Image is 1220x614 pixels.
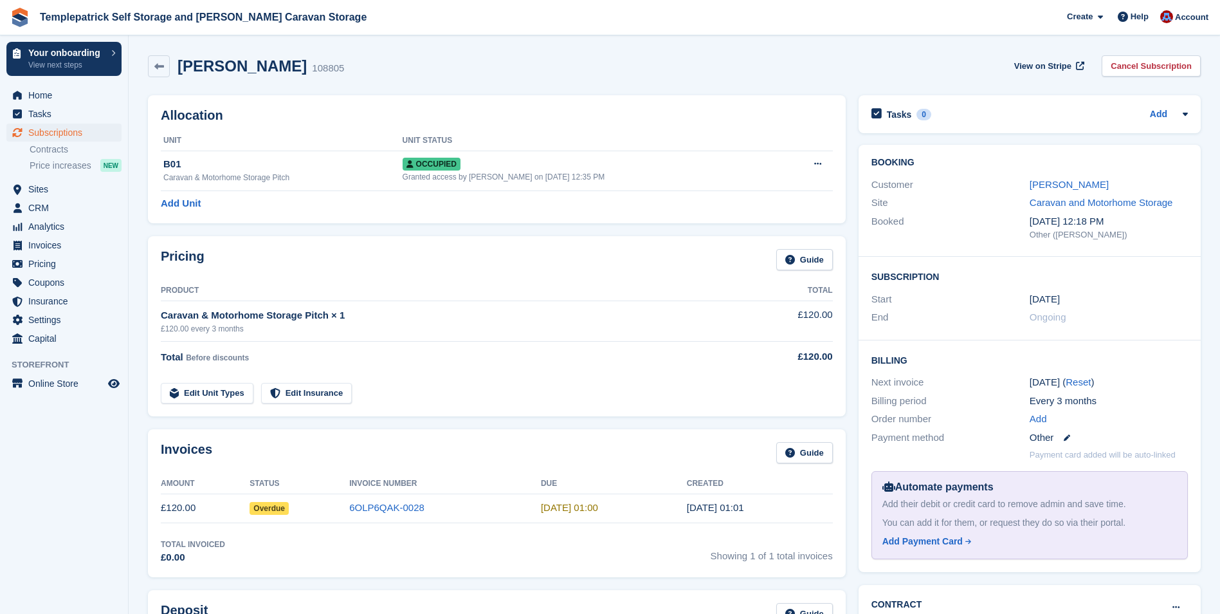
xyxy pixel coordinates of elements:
h2: Contract [871,598,922,611]
span: Account [1175,11,1208,24]
div: £120.00 every 3 months [161,323,729,335]
a: menu [6,199,122,217]
a: Add [1150,107,1167,122]
a: Reset [1066,377,1091,387]
h2: [PERSON_NAME] [178,57,307,75]
span: Ongoing [1030,312,1066,322]
th: Amount [161,474,250,494]
span: Tasks [28,105,105,123]
div: Total Invoiced [161,539,225,550]
div: Add Payment Card [882,535,963,548]
div: Order number [871,412,1030,427]
span: Showing 1 of 1 total invoices [711,539,833,565]
th: Product [161,281,729,301]
div: Granted access by [PERSON_NAME] on [DATE] 12:35 PM [403,171,782,183]
div: Customer [871,178,1030,192]
span: Coupons [28,274,105,292]
span: Settings [28,311,105,329]
time: 2025-10-01 00:01:07 UTC [687,502,744,513]
span: Analytics [28,218,105,236]
div: [DATE] 12:18 PM [1030,214,1188,229]
a: menu [6,236,122,254]
div: You can add it for them, or request they do so via their portal. [882,516,1177,530]
h2: Tasks [887,109,912,120]
p: View next steps [28,59,105,71]
th: Due [541,474,687,494]
div: Start [871,292,1030,307]
span: Help [1131,10,1149,23]
div: Other ([PERSON_NAME]) [1030,228,1188,241]
h2: Billing [871,353,1188,366]
a: menu [6,311,122,329]
div: [DATE] ( ) [1030,375,1188,390]
div: Other [1030,431,1188,445]
a: Your onboarding View next steps [6,42,122,76]
h2: Pricing [161,249,205,270]
p: Payment card added will be auto-linked [1030,449,1176,461]
th: Unit Status [403,131,782,151]
a: Edit Insurance [261,383,352,404]
a: [PERSON_NAME] [1030,179,1109,190]
a: Caravan and Motorhome Storage [1030,197,1173,208]
a: Price increases NEW [30,158,122,172]
a: View on Stripe [1009,55,1087,77]
td: £120.00 [161,494,250,523]
a: menu [6,292,122,310]
span: View on Stripe [1014,60,1071,73]
span: Subscriptions [28,124,105,142]
h2: Allocation [161,108,833,123]
span: Occupied [403,158,460,171]
a: Contracts [30,144,122,156]
span: CRM [28,199,105,217]
a: menu [6,255,122,273]
div: £120.00 [729,349,832,364]
a: menu [6,105,122,123]
div: Booked [871,214,1030,241]
h2: Booking [871,158,1188,168]
div: £0.00 [161,550,225,565]
a: Preview store [106,376,122,391]
a: Cancel Subscription [1102,55,1201,77]
div: Caravan & Motorhome Storage Pitch [163,172,403,183]
div: 108805 [312,61,344,76]
a: Guide [776,249,833,270]
a: Templepatrick Self Storage and [PERSON_NAME] Caravan Storage [35,6,372,28]
h2: Invoices [161,442,212,463]
div: Add their debit or credit card to remove admin and save time. [882,498,1177,511]
img: stora-icon-8386f47178a22dfd0bd8f6a31ec36ba5ce8667c1dd55bd0f319d3a0aa187defe.svg [10,8,30,27]
span: Insurance [28,292,105,310]
div: NEW [100,159,122,172]
div: Billing period [871,394,1030,409]
div: Payment method [871,431,1030,445]
a: Add [1030,412,1047,427]
span: Create [1067,10,1093,23]
div: Automate payments [882,479,1177,495]
a: 6OLP6QAK-0028 [349,502,424,513]
span: Overdue [250,502,289,515]
span: Price increases [30,160,91,172]
h2: Subscription [871,270,1188,283]
div: 0 [916,109,931,120]
div: Every 3 months [1030,394,1188,409]
span: Home [28,86,105,104]
a: menu [6,124,122,142]
span: Total [161,351,183,362]
a: menu [6,274,122,292]
th: Unit [161,131,403,151]
td: £120.00 [729,301,832,341]
a: Edit Unit Types [161,383,253,404]
span: Online Store [28,375,105,393]
time: 2025-10-01 00:00:00 UTC [1030,292,1060,307]
th: Created [687,474,833,494]
a: menu [6,330,122,348]
th: Invoice Number [349,474,541,494]
div: Caravan & Motorhome Storage Pitch × 1 [161,308,729,323]
p: Your onboarding [28,48,105,57]
div: End [871,310,1030,325]
img: Leigh [1160,10,1173,23]
span: Capital [28,330,105,348]
a: menu [6,375,122,393]
span: Pricing [28,255,105,273]
th: Status [250,474,349,494]
a: menu [6,218,122,236]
